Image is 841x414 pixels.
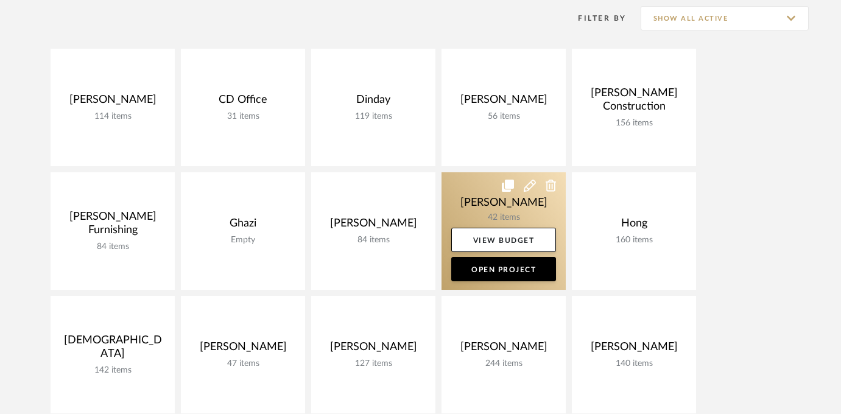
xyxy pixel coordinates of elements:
div: Empty [191,235,295,245]
div: Hong [582,217,686,235]
div: [PERSON_NAME] [191,340,295,359]
div: 156 items [582,118,686,128]
div: [PERSON_NAME] Furnishing [60,210,165,242]
div: 140 items [582,359,686,369]
div: 84 items [321,235,426,245]
div: 142 items [60,365,165,376]
div: 47 items [191,359,295,369]
div: 31 items [191,111,295,122]
div: 84 items [60,242,165,252]
div: 127 items [321,359,426,369]
div: [PERSON_NAME] [451,340,556,359]
div: CD Office [191,93,295,111]
div: Dinday [321,93,426,111]
div: [DEMOGRAPHIC_DATA] [60,334,165,365]
div: [PERSON_NAME] [321,340,426,359]
div: 119 items [321,111,426,122]
div: [PERSON_NAME] [321,217,426,235]
div: [PERSON_NAME] [451,93,556,111]
div: 56 items [451,111,556,122]
div: [PERSON_NAME] Construction [582,86,686,118]
div: 160 items [582,235,686,245]
div: Ghazi [191,217,295,235]
div: 114 items [60,111,165,122]
div: [PERSON_NAME] [60,93,165,111]
div: Filter By [563,12,627,24]
a: Open Project [451,257,556,281]
a: View Budget [451,228,556,252]
div: [PERSON_NAME] [582,340,686,359]
div: 244 items [451,359,556,369]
